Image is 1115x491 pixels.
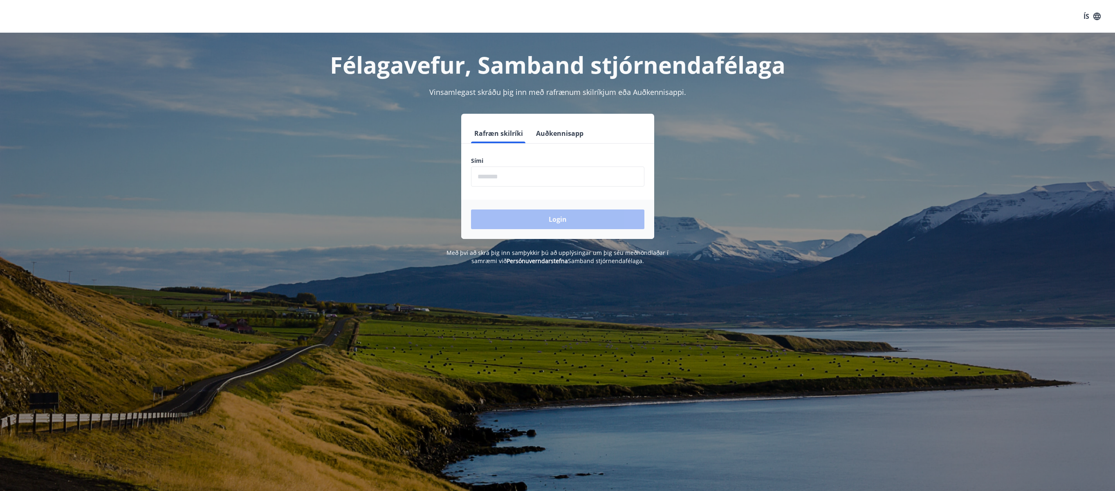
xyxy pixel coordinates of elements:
[1079,9,1105,24] button: ÍS
[533,124,587,143] button: Auðkennisapp
[429,87,686,97] span: Vinsamlegast skráðu þig inn með rafrænum skilríkjum eða Auðkennisappi.
[471,124,526,143] button: Rafræn skilríki
[507,257,568,265] a: Persónuverndarstefna
[273,49,842,80] h1: Félagavefur, Samband stjórnendafélaga
[471,157,644,165] label: Sími
[446,249,669,265] span: Með því að skrá þig inn samþykkir þú að upplýsingar um þig séu meðhöndlaðar í samræmi við Samband...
